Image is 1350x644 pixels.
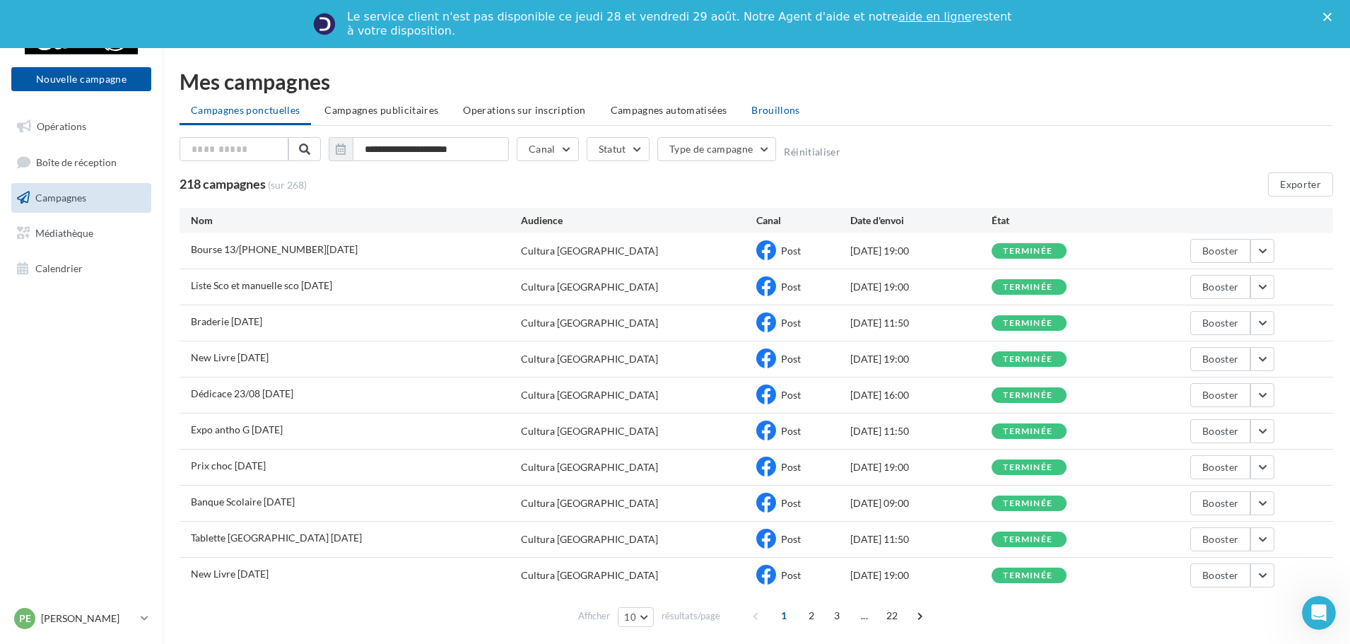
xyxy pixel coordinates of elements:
[773,604,795,627] span: 1
[756,213,850,228] div: Canal
[1003,319,1052,328] div: terminée
[191,568,269,580] span: New Livre 15.08.25
[313,13,336,35] img: Profile image for Service-Client
[41,611,135,626] p: [PERSON_NAME]
[191,279,332,291] span: Liste Sco et manuelle sco 26.08.2025
[850,424,992,438] div: [DATE] 11:50
[19,611,31,626] span: Pe
[191,459,266,472] span: Prix choc 19.08.25
[35,262,83,274] span: Calendrier
[781,245,801,257] span: Post
[781,569,801,581] span: Post
[624,611,636,623] span: 10
[853,604,876,627] span: ...
[521,213,756,228] div: Audience
[850,532,992,546] div: [DATE] 11:50
[521,280,658,294] div: Cultura [GEOGRAPHIC_DATA]
[191,423,283,435] span: Expo antho G 20.08.2025
[618,607,654,627] button: 10
[180,71,1333,92] div: Mes campagnes
[1302,596,1336,630] iframe: Intercom live chat
[850,496,992,510] div: [DATE] 09:00
[781,425,801,437] span: Post
[521,532,658,546] div: Cultura [GEOGRAPHIC_DATA]
[324,104,438,116] span: Campagnes publicitaires
[8,218,154,248] a: Médiathèque
[191,387,293,399] span: Dédicace 23/08 22.08.2025
[850,213,992,228] div: Date d'envoi
[1190,383,1250,407] button: Booster
[1190,491,1250,515] button: Booster
[1003,499,1052,508] div: terminée
[1190,311,1250,335] button: Booster
[850,244,992,258] div: [DATE] 19:00
[781,389,801,401] span: Post
[521,496,658,510] div: Cultura [GEOGRAPHIC_DATA]
[578,609,610,623] span: Afficher
[521,352,658,366] div: Cultura [GEOGRAPHIC_DATA]
[191,532,362,544] span: Tablette Dubai 16.08.25
[781,281,801,293] span: Post
[1003,571,1052,580] div: terminée
[587,137,650,161] button: Statut
[850,460,992,474] div: [DATE] 19:00
[1323,13,1337,21] div: Fermer
[1003,247,1052,256] div: terminée
[521,460,658,474] div: Cultura [GEOGRAPHIC_DATA]
[781,497,801,509] span: Post
[268,178,307,192] span: (sur 268)
[180,176,266,192] span: 218 campagnes
[35,227,93,239] span: Médiathèque
[347,10,1014,38] div: Le service client n'est pas disponible ce jeudi 28 et vendredi 29 août. Notre Agent d'aide et not...
[521,388,658,402] div: Cultura [GEOGRAPHIC_DATA]
[898,10,971,23] a: aide en ligne
[800,604,823,627] span: 2
[191,243,358,255] span: Bourse 13/09 27.08.25
[881,604,904,627] span: 22
[191,315,262,327] span: Braderie 23.08.2025
[36,156,117,168] span: Boîte de réception
[781,533,801,545] span: Post
[826,604,848,627] span: 3
[784,146,840,158] button: Réinitialiser
[1003,355,1052,364] div: terminée
[611,104,727,116] span: Campagnes automatisées
[8,183,154,213] a: Campagnes
[850,280,992,294] div: [DATE] 19:00
[517,137,579,161] button: Canal
[521,568,658,582] div: Cultura [GEOGRAPHIC_DATA]
[1003,283,1052,292] div: terminée
[191,213,521,228] div: Nom
[850,568,992,582] div: [DATE] 19:00
[1003,535,1052,544] div: terminée
[11,605,151,632] a: Pe [PERSON_NAME]
[781,317,801,329] span: Post
[1190,527,1250,551] button: Booster
[850,388,992,402] div: [DATE] 16:00
[1268,172,1333,197] button: Exporter
[1190,563,1250,587] button: Booster
[850,316,992,330] div: [DATE] 11:50
[781,353,801,365] span: Post
[1003,427,1052,436] div: terminée
[8,147,154,177] a: Boîte de réception
[657,137,777,161] button: Type de campagne
[191,351,269,363] span: New Livre 22.08.2025
[191,496,295,508] span: Banque Scolaire 14.08.2025
[1190,239,1250,263] button: Booster
[11,67,151,91] button: Nouvelle campagne
[1190,419,1250,443] button: Booster
[35,192,86,204] span: Campagnes
[463,104,585,116] span: Operations sur inscription
[521,424,658,438] div: Cultura [GEOGRAPHIC_DATA]
[521,316,658,330] div: Cultura [GEOGRAPHIC_DATA]
[751,104,800,116] span: Brouillons
[521,244,658,258] div: Cultura [GEOGRAPHIC_DATA]
[662,609,720,623] span: résultats/page
[1190,275,1250,299] button: Booster
[781,461,801,473] span: Post
[850,352,992,366] div: [DATE] 19:00
[37,120,86,132] span: Opérations
[1003,463,1052,472] div: terminée
[8,254,154,283] a: Calendrier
